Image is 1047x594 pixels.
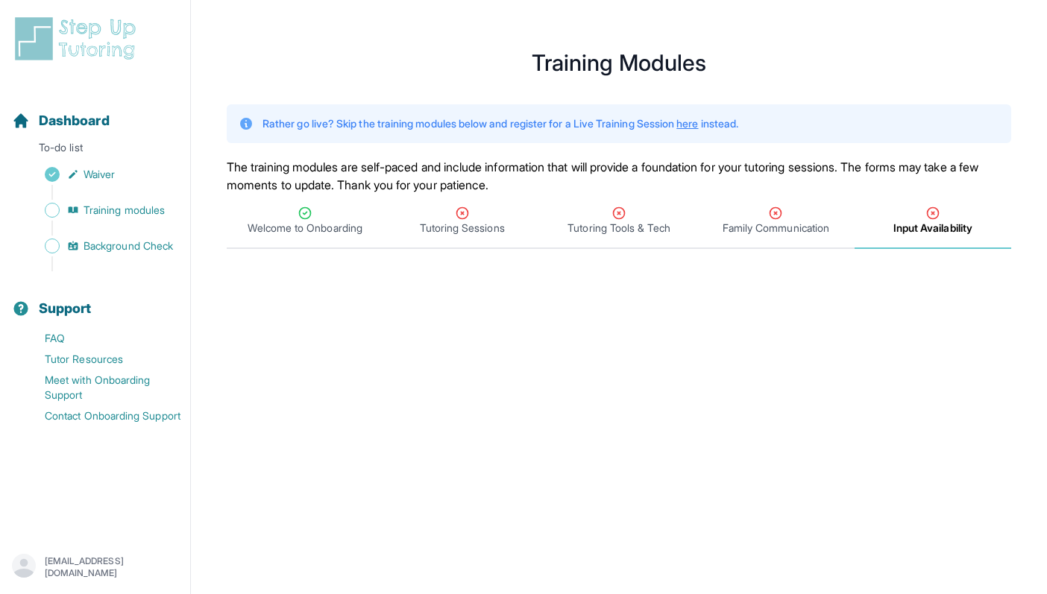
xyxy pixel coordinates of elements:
[227,194,1011,249] nav: Tabs
[12,554,178,581] button: [EMAIL_ADDRESS][DOMAIN_NAME]
[12,349,190,370] a: Tutor Resources
[39,298,92,319] span: Support
[12,200,190,221] a: Training modules
[45,555,178,579] p: [EMAIL_ADDRESS][DOMAIN_NAME]
[6,86,184,137] button: Dashboard
[6,274,184,325] button: Support
[676,117,698,130] a: here
[227,54,1011,72] h1: Training Modules
[893,221,972,236] span: Input Availability
[420,221,505,236] span: Tutoring Sessions
[12,328,190,349] a: FAQ
[12,405,190,426] a: Contact Onboarding Support
[12,370,190,405] a: Meet with Onboarding Support
[12,164,190,185] a: Waiver
[84,167,115,182] span: Waiver
[12,15,145,63] img: logo
[227,158,1011,194] p: The training modules are self-paced and include information that will provide a foundation for yo...
[84,238,173,253] span: Background Check
[248,221,362,236] span: Welcome to Onboarding
[262,116,738,131] p: Rather go live? Skip the training modules below and register for a Live Training Session instead.
[12,236,190,256] a: Background Check
[84,203,165,218] span: Training modules
[567,221,670,236] span: Tutoring Tools & Tech
[723,221,829,236] span: Family Communication
[12,110,110,131] a: Dashboard
[6,140,184,161] p: To-do list
[39,110,110,131] span: Dashboard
